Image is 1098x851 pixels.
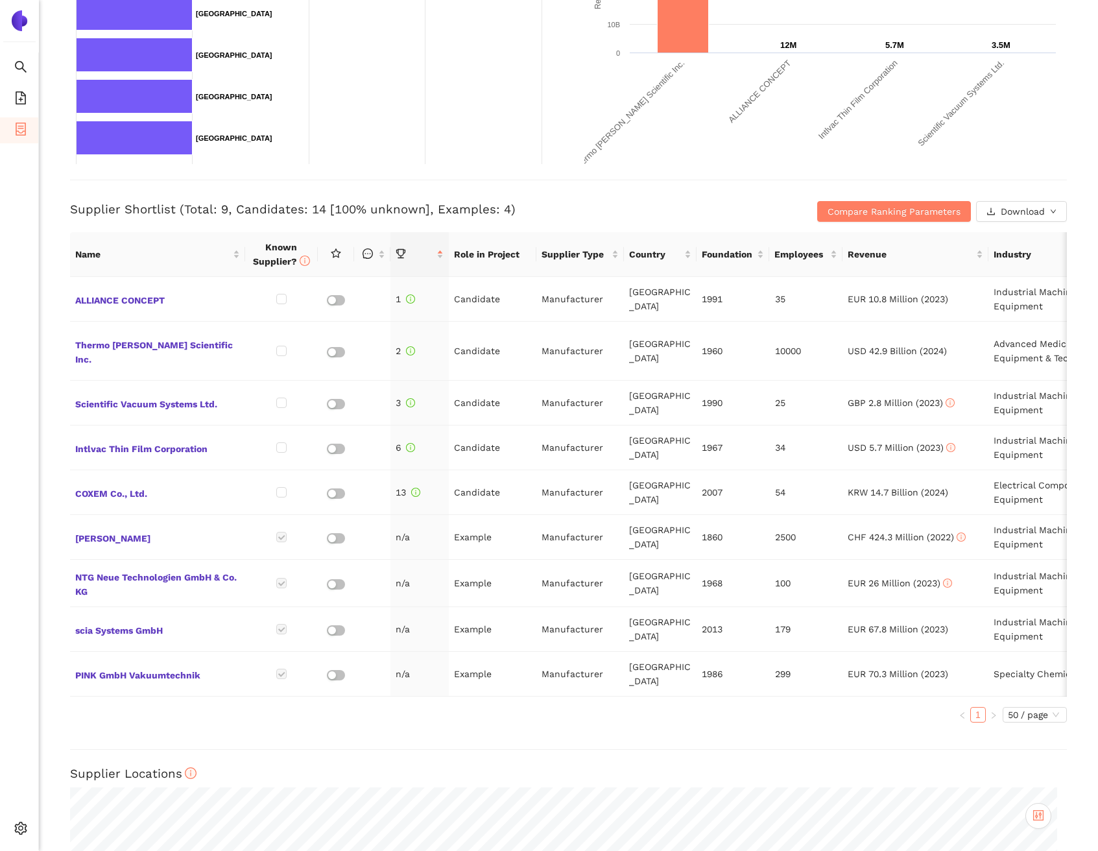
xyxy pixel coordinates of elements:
td: 2500 [770,515,842,560]
text: 12M [780,40,796,50]
span: USD 5.7 Million (2023) [848,442,955,453]
text: Intlvac Thin Film Corporation [816,58,899,141]
span: Supplier Type [542,247,609,261]
th: this column's title is Country,this column is sortable [624,232,697,277]
span: 13 [396,487,420,497]
li: 1 [970,707,986,723]
span: control [1032,809,1044,821]
span: Employees [774,247,827,261]
td: Manufacturer [536,607,624,652]
td: Manufacturer [536,470,624,515]
span: search [14,56,27,82]
span: 6 [396,442,415,453]
td: Manufacturer [536,515,624,560]
th: this column's title is Supplier Type,this column is sortable [536,232,624,277]
span: Name [75,247,230,261]
span: EUR 70.3 Million (2023) [848,669,948,679]
span: EUR 10.8 Million (2023) [848,294,948,304]
td: [GEOGRAPHIC_DATA] [624,381,697,426]
td: 1960 [697,322,769,381]
td: Example [449,515,536,560]
span: info-circle [946,398,955,407]
td: 2007 [697,470,769,515]
td: Manufacturer [536,652,624,697]
span: GBP 2.8 Million (2023) [848,398,955,408]
text: [GEOGRAPHIC_DATA] [196,134,272,142]
text: Thermo [PERSON_NAME] Scientific Inc. [571,58,686,173]
td: n/a [390,652,449,697]
span: info-circle [406,443,415,452]
span: file-add [14,87,27,113]
td: 299 [770,652,842,697]
span: Thermo [PERSON_NAME] Scientific Inc. [75,335,240,366]
button: left [955,707,970,723]
span: ALLIANCE CONCEPT [75,291,240,307]
span: CHF 424.3 Million (2022) [848,532,966,542]
text: 3.5M [992,40,1010,50]
td: n/a [390,560,449,607]
td: 100 [770,560,842,607]
td: Candidate [449,470,536,515]
span: download [986,207,996,217]
td: [GEOGRAPHIC_DATA] [624,470,697,515]
td: 1860 [697,515,769,560]
td: 1968 [697,560,769,607]
td: Example [449,607,536,652]
span: Compare Ranking Parameters [828,204,961,219]
h3: Supplier Shortlist (Total: 9, Candidates: 14 [100% unknown], Examples: 4) [70,201,735,218]
button: Compare Ranking Parameters [817,201,971,222]
th: Role in Project [449,232,536,277]
span: PINK GmbH Vakuumtechnik [75,665,240,682]
td: [GEOGRAPHIC_DATA] [624,277,697,322]
span: NTG Neue Technologien GmbH & Co. KG [75,568,240,599]
span: COXEM Co., Ltd. [75,484,240,501]
span: 3 [396,398,415,408]
span: trophy [396,248,406,259]
text: 5.7M [885,40,904,50]
span: down [1050,208,1056,216]
td: Example [449,652,536,697]
span: [PERSON_NAME] [75,529,240,545]
span: info-circle [406,294,415,304]
span: Country [629,247,682,261]
span: USD 42.9 Billion (2024) [848,346,947,356]
span: EUR 67.8 Million (2023) [848,624,948,634]
span: right [990,712,997,719]
td: Manufacturer [536,381,624,426]
td: [GEOGRAPHIC_DATA] [624,652,697,697]
td: [GEOGRAPHIC_DATA] [624,515,697,560]
span: info-circle [411,488,420,497]
span: info-circle [406,398,415,407]
td: Manufacturer [536,560,624,607]
span: info-circle [943,579,952,588]
span: 2 [396,346,415,356]
img: Logo [9,10,30,31]
td: Candidate [449,381,536,426]
td: [GEOGRAPHIC_DATA] [624,560,697,607]
td: Manufacturer [536,277,624,322]
text: Scientific Vacuum Systems Ltd. [916,58,1006,149]
text: 10B [607,21,620,29]
span: 50 / page [1008,708,1062,722]
span: info-circle [406,346,415,355]
li: Previous Page [955,707,970,723]
span: Known Supplier? [253,242,310,267]
td: Manufacturer [536,322,624,381]
span: info-circle [300,256,310,266]
td: Example [449,560,536,607]
span: message [363,248,373,259]
span: info-circle [946,443,955,452]
td: [GEOGRAPHIC_DATA] [624,426,697,470]
td: Candidate [449,322,536,381]
a: 1 [971,708,985,722]
td: 34 [770,426,842,470]
th: this column's title is Employees,this column is sortable [769,232,842,277]
text: [GEOGRAPHIC_DATA] [196,10,272,18]
td: 179 [770,607,842,652]
span: 1 [396,294,415,304]
td: Candidate [449,277,536,322]
text: [GEOGRAPHIC_DATA] [196,51,272,59]
text: [GEOGRAPHIC_DATA] [196,93,272,101]
button: right [986,707,1001,723]
th: this column's title is Revenue,this column is sortable [842,232,988,277]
